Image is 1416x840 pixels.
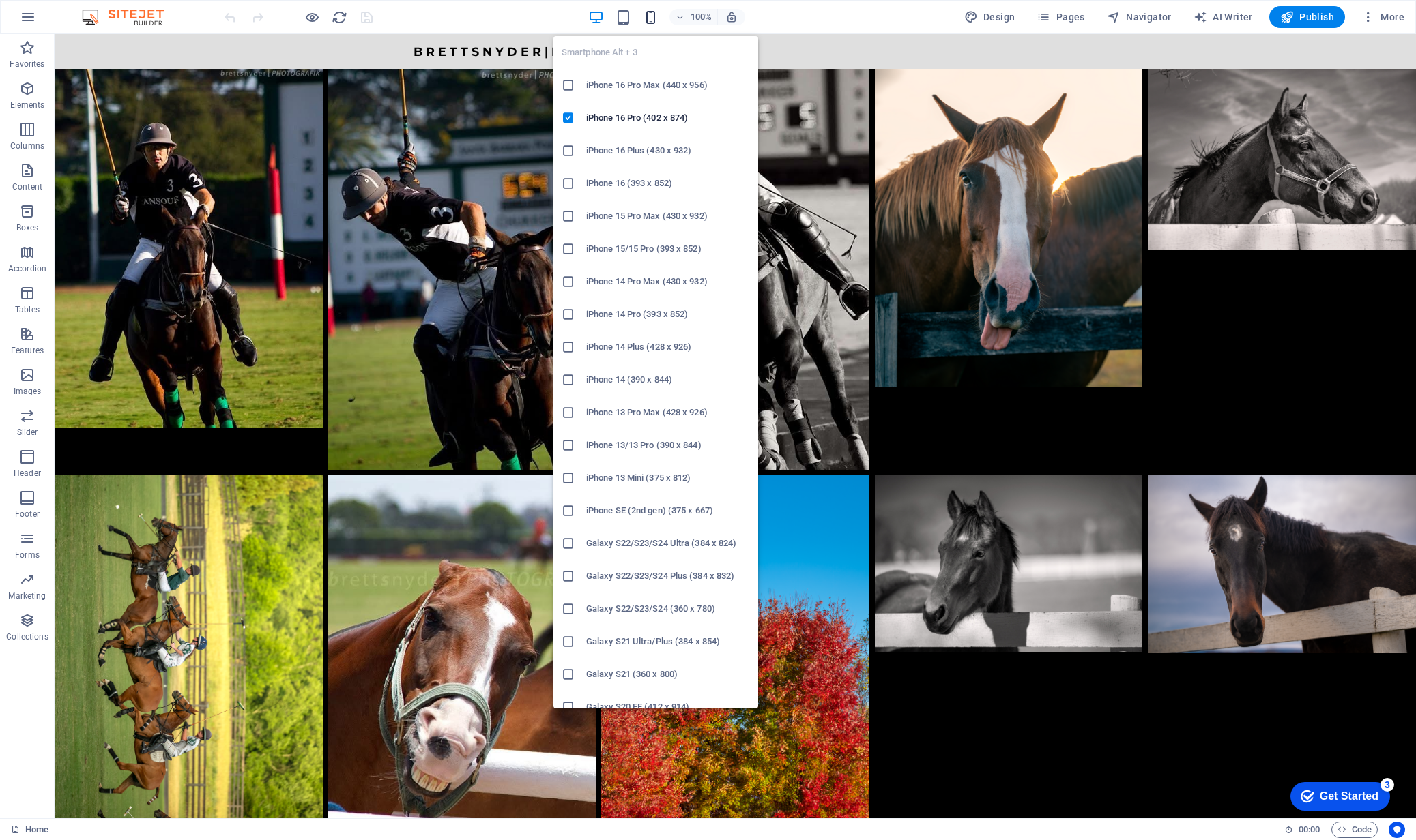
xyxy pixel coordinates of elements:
span: 00 00 [1299,822,1320,838]
h6: iPhone 14 Pro (393 x 852) [586,306,750,322]
button: Navigator [1101,6,1177,28]
p: Marketing [8,590,46,601]
p: Tables [15,304,40,315]
h6: iPhone 16 Plus (430 x 932) [586,142,750,159]
button: Pages [1031,6,1090,28]
p: Slider [17,427,38,438]
a: Click to cancel selection. Double-click to open Pages [11,822,48,838]
p: Favorites [10,59,44,70]
button: Click here to leave preview mode and continue editing [304,9,320,25]
span: More [1361,10,1404,24]
h6: iPhone 16 (393 x 852) [586,175,750,192]
h6: iPhone 14 Plus (428 x 926) [586,339,750,355]
button: reload [331,9,347,25]
p: Columns [10,140,44,151]
h6: iPhone 16 Pro (402 x 874) [586,110,750,126]
p: Images [14,386,42,397]
span: AI Writer [1194,10,1253,24]
p: Elements [10,100,45,110]
div: Get Started 3 items remaining, 40% complete [11,7,111,35]
h6: iPhone 14 (390 x 844) [586,372,750,388]
button: Publish [1269,6,1345,28]
h6: Galaxy S22/S23/S24 Plus (384 x 832) [586,568,750,584]
button: Design [959,6,1021,28]
p: Boxes [16,222,39,233]
button: Usercentrics [1389,822,1405,838]
h6: Session time [1284,822,1320,838]
span: Code [1338,822,1372,838]
img: Editor Logo [78,9,181,25]
span: Publish [1280,10,1334,24]
h6: 100% [690,9,712,25]
h6: iPhone 15 Pro Max (430 x 932) [586,208,750,224]
button: 100% [669,9,718,25]
span: Navigator [1107,10,1172,24]
h6: Galaxy S22/S23/S24 (360 x 780) [586,601,750,617]
i: On resize automatically adjust zoom level to fit chosen device. [725,11,738,23]
p: Features [11,345,44,356]
h6: iPhone 14 Pro Max (430 x 932) [586,273,750,290]
p: Content [12,181,42,192]
h6: Galaxy S21 Ultra/Plus (384 x 854) [586,633,750,650]
span: Pages [1037,10,1084,24]
h6: Galaxy S20 FE (412 x 914) [586,699,750,715]
button: Code [1331,822,1378,838]
span: : [1308,824,1310,835]
p: Accordion [8,263,46,274]
div: 3 [101,3,115,16]
h6: Galaxy S22/S23/S24 Ultra (384 x 824) [586,535,750,552]
h6: Galaxy S21 (360 x 800) [586,666,750,682]
button: AI Writer [1188,6,1258,28]
h6: iPhone SE (2nd gen) (375 x 667) [586,502,750,519]
button: More [1356,6,1410,28]
h6: iPhone 15/15 Pro (393 x 852) [586,241,750,257]
p: Header [14,468,41,479]
p: Footer [15,509,40,520]
p: Forms [15,550,40,560]
h6: iPhone 13 Pro Max (428 x 926) [586,404,750,421]
i: Reload page [332,10,347,25]
div: Design (Ctrl+Alt+Y) [959,6,1021,28]
h6: iPhone 16 Pro Max (440 x 956) [586,77,750,93]
span: Design [964,10,1015,24]
h6: iPhone 13 Mini (375 x 812) [586,470,750,486]
div: Get Started [40,15,99,27]
h6: iPhone 13/13 Pro (390 x 844) [586,437,750,453]
p: Collections [6,631,48,642]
